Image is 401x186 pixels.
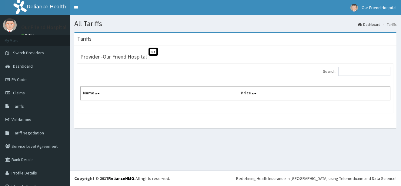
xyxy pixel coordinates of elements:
a: Dashboard [358,22,380,27]
img: User Image [3,18,17,32]
footer: All rights reserved. [70,171,401,186]
img: User Image [350,4,358,12]
th: Price [238,87,390,101]
a: Online [21,33,36,37]
span: Tariff Negotiation [13,130,44,136]
h3: Provider - Our Friend Hospital [80,54,147,59]
span: Tariffs [13,103,24,109]
h3: Tariffs [77,36,92,42]
span: St [149,48,158,56]
input: Search: [338,67,390,76]
h1: All Tariffs [74,20,396,28]
div: Redefining Heath Insurance in [GEOGRAPHIC_DATA] using Telemedicine and Data Science! [236,175,396,181]
span: Switch Providers [13,50,44,56]
p: Our Friend Hospital [21,25,67,30]
span: Dashboard [13,63,33,69]
th: Name [81,87,238,101]
label: Search: [323,67,390,76]
span: Our Friend Hospital [362,5,396,10]
span: Claims [13,90,25,96]
a: RelianceHMO [108,176,134,181]
strong: Copyright © 2017 . [74,176,135,181]
li: Tariffs [381,22,396,27]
